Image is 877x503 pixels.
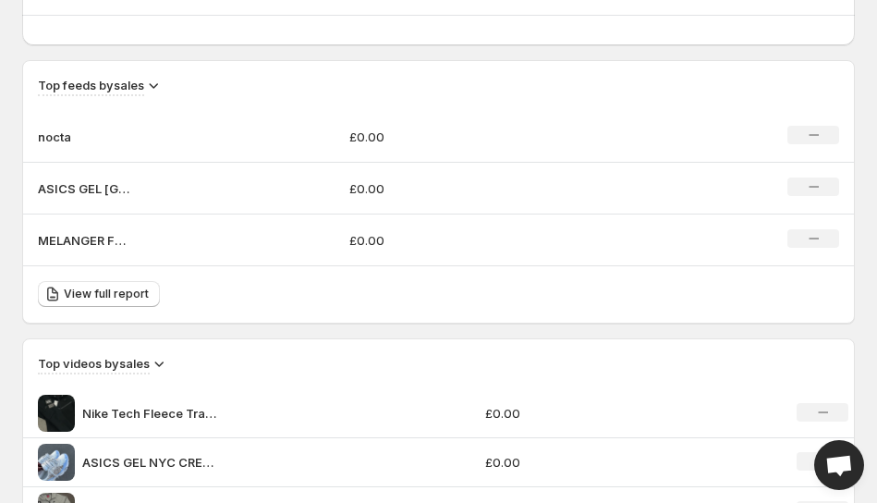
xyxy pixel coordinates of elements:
[349,128,631,146] p: £0.00
[38,231,130,250] p: MELANGER FLEECE [PERSON_NAME]
[349,231,631,250] p: £0.00
[38,179,130,198] p: ASICS GEL [GEOGRAPHIC_DATA]
[349,179,631,198] p: £0.00
[38,76,144,94] h3: Top feeds by sales
[64,287,149,301] span: View full report
[38,354,150,373] h3: Top videos by sales
[38,281,160,307] a: View full report
[485,453,707,472] p: £0.00
[38,395,75,432] img: Nike Tech Fleece Tracksuit Black 5th Gen Available To Be Sourced And Purchased Any Size Drop A Me...
[82,404,221,423] p: Nike Tech Fleece Tracksuit Black 5th Gen Available To Be Sourced And Purchased Any Size Drop A Me...
[82,453,221,472] p: ASICS GEL NYC CREAM CLOUD GREY dspshoes asics asicsgel fyp viral
[38,444,75,481] img: ASICS GEL NYC CREAM CLOUD GREY dspshoes asics asicsgel fyp viral
[485,404,707,423] p: £0.00
[38,128,130,146] p: nocta
[814,440,864,490] div: Open chat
